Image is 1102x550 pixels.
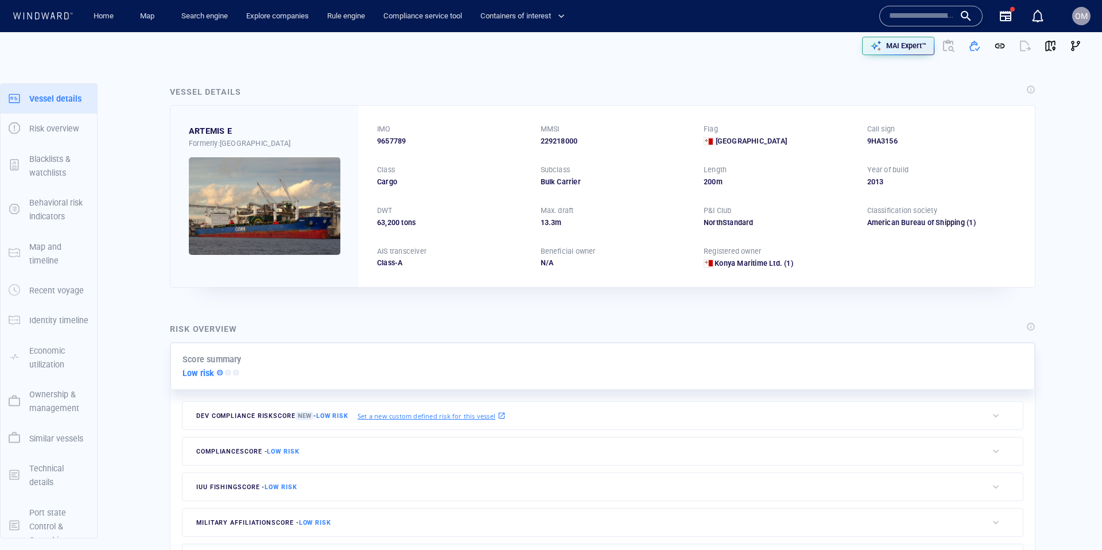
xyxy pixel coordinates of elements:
[183,366,215,380] p: Low risk
[29,92,82,106] p: Vessel details
[715,259,782,268] span: Konya Maritime Ltd.
[1,188,97,232] button: Behavioral risk indicators
[704,165,727,175] p: Length
[867,165,909,175] p: Year of build
[1,232,97,276] button: Map and timeline
[377,206,393,216] p: DWT
[1,204,97,215] a: Behavioral risk indicators
[716,177,723,186] span: m
[29,462,89,490] p: Technical details
[1,144,97,188] button: Blacklists & watchlists
[1,315,97,326] a: Identity timeline
[704,124,718,134] p: Flag
[377,124,391,134] p: IMO
[555,218,561,227] span: m
[962,33,987,59] button: Add to vessel list
[1,520,97,531] a: Port state Control & Casualties
[358,409,506,422] a: Set a new custom defined risk for this vessel
[1053,498,1093,541] iframe: Chat
[29,344,89,372] p: Economic utilization
[135,6,163,26] a: Map
[1,469,97,480] a: Technical details
[377,136,406,146] span: 9657789
[704,246,761,257] p: Registered owner
[265,483,297,491] span: Low risk
[716,136,787,146] span: [GEOGRAPHIC_DATA]
[867,124,895,134] p: Call sign
[1,424,97,454] button: Similar vessels
[29,506,89,548] p: Port state Control & Casualties
[196,448,300,455] span: compliance score -
[867,136,1017,146] div: 9HA3156
[296,412,313,420] span: New
[1,351,97,362] a: Economic utilization
[29,432,83,446] p: Similar vessels
[267,448,299,455] span: Low risk
[1,285,97,296] a: Recent voyage
[377,218,527,228] div: 63,200 tons
[196,412,348,420] span: Dev Compliance risk score -
[377,258,402,267] span: Class-A
[867,218,965,228] div: American Bureau of Shipping
[29,152,89,180] p: Blacklists & watchlists
[316,412,348,420] span: Low risk
[541,258,554,267] span: N/A
[89,6,118,26] a: Home
[867,177,1017,187] div: 2013
[886,41,926,51] p: MAI Expert™
[85,6,122,26] button: Home
[867,206,937,216] p: Classification society
[29,196,89,224] p: Behavioral risk indicators
[541,124,560,134] p: MMSI
[1,92,97,103] a: Vessel details
[1,432,97,443] a: Similar vessels
[715,258,793,269] a: Konya Maritime Ltd. (1)
[377,177,527,187] div: Cargo
[867,218,1017,228] div: American Bureau of Shipping
[1,396,97,406] a: Ownership & management
[177,6,232,26] a: Search engine
[29,122,79,135] p: Risk overview
[551,218,555,227] span: 3
[323,6,370,26] a: Rule engine
[1038,33,1063,59] button: View on map
[1075,11,1088,21] span: OM
[704,218,853,228] div: NorthStandard
[358,411,495,421] p: Set a new custom defined risk for this vessel
[170,85,241,99] div: Vessel details
[1,84,97,114] button: Vessel details
[965,218,1016,228] span: (1)
[379,6,467,26] a: Compliance service tool
[480,10,565,23] span: Containers of interest
[242,6,313,26] a: Explore companies
[1063,33,1088,59] button: Visual Link Analysis
[541,218,549,227] span: 13
[1,305,97,335] button: Identity timeline
[704,177,716,186] span: 200
[987,33,1012,59] button: Get link
[189,124,232,138] span: ARTEMIS E
[549,218,551,227] span: .
[196,519,331,526] span: military affiliation score -
[1,114,97,144] button: Risk overview
[541,177,690,187] div: Bulk Carrier
[29,313,88,327] p: Identity timeline
[541,246,596,257] p: Beneficial owner
[1,276,97,305] button: Recent voyage
[1,160,97,171] a: Blacklists & watchlists
[189,138,340,149] div: Formerly: [GEOGRAPHIC_DATA]
[541,165,571,175] p: Subclass
[1,379,97,424] button: Ownership & management
[183,353,242,366] p: Score summary
[29,240,89,268] p: Map and timeline
[1031,9,1045,23] div: Notification center
[189,157,340,255] img: 5906513fdd2b847ef0e42aba_0
[862,37,934,55] button: MAI Expert™
[170,322,237,336] div: Risk overview
[1,123,97,134] a: Risk overview
[299,519,331,526] span: Low risk
[782,258,793,269] span: (1)
[29,388,89,416] p: Ownership & management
